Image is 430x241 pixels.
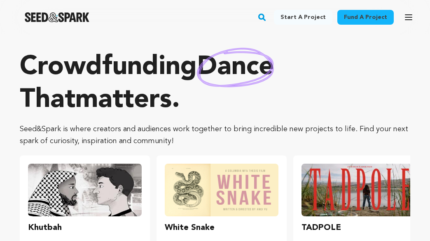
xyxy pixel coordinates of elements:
img: Seed&Spark Logo Dark Mode [25,12,89,22]
h3: White Snake [165,221,215,234]
img: Khutbah image [28,164,142,216]
p: Seed&Spark is where creators and audiences work together to bring incredible new projects to life... [20,123,410,147]
h3: Khutbah [28,221,62,234]
p: Crowdfunding that . [20,51,410,117]
span: matters [75,87,172,114]
img: TADPOLE image [301,164,415,216]
a: Fund a project [337,10,394,25]
img: hand sketched image [197,48,274,87]
a: Seed&Spark Homepage [25,12,89,22]
img: White Snake image [165,164,278,216]
a: Start a project [274,10,332,25]
h3: TADPOLE [301,221,341,234]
